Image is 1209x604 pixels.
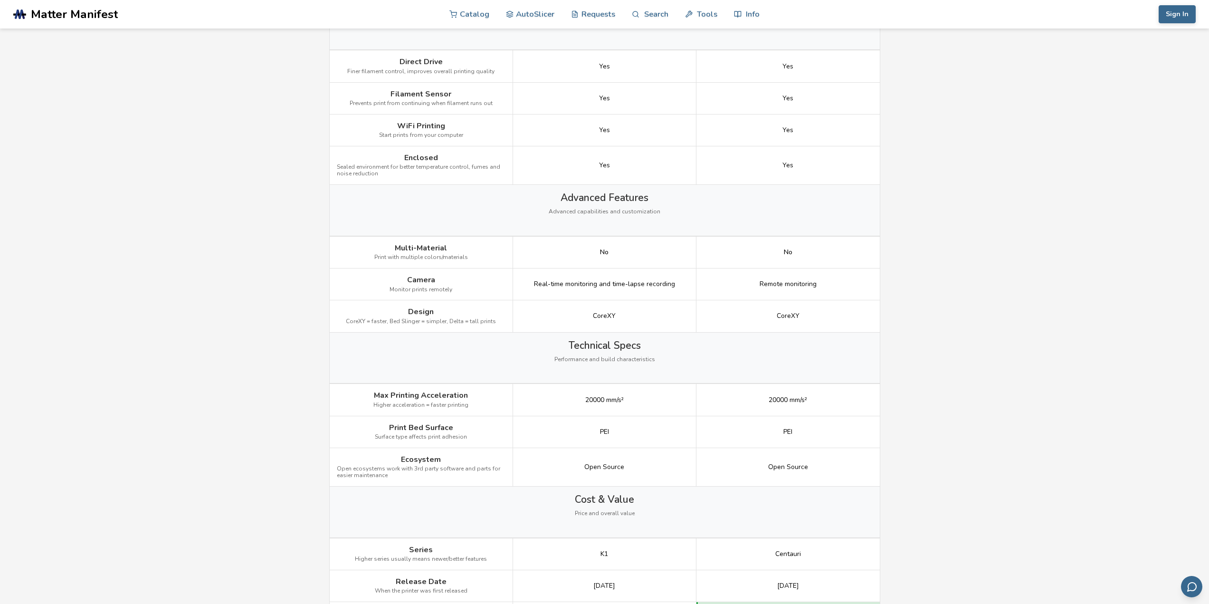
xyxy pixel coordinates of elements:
span: Filament Sensor [390,90,451,98]
span: Finer filament control, improves overall printing quality [347,68,495,75]
span: Remote monitoring [760,280,817,288]
span: Yes [599,162,610,169]
span: Camera [407,276,435,284]
span: [DATE] [777,582,799,590]
span: K1 [600,550,608,558]
span: 20000 mm/s² [585,396,624,404]
span: Surface type affects print adhesion [375,434,467,441]
span: Price and overall value [575,510,635,517]
span: Yes [599,95,610,102]
span: Sealed environment for better temperature control, fumes and noise reduction [337,164,505,177]
span: Yes [599,63,610,70]
span: When the printer was first released [375,588,467,594]
div: No [784,249,792,256]
span: CoreXY [593,312,616,320]
span: Open Source [768,463,808,471]
span: Cost & Value [575,494,634,505]
span: Yes [782,63,793,70]
div: No [600,249,609,256]
span: Prevents print from continuing when filament runs out [350,100,493,107]
span: Real-time monitoring and time-lapse recording [534,280,675,288]
span: Yes [782,126,793,134]
span: PEI [600,428,609,436]
span: Print Bed Surface [389,423,453,432]
span: Open ecosystems work with 3rd party software and parts for easier maintenance [337,466,505,479]
span: Technical Specs [569,340,641,351]
span: Enclosed [404,153,438,162]
span: Max Printing Acceleration [374,391,468,400]
span: PEI [783,428,792,436]
span: Yes [782,95,793,102]
span: Design [408,307,434,316]
span: CoreXY [777,312,800,320]
span: Multi-Material [395,244,447,252]
span: Print with multiple colors/materials [374,254,468,261]
span: Centauri [775,550,801,558]
span: Open Source [584,463,624,471]
span: Advanced Features [561,192,648,203]
span: Yes [599,126,610,134]
span: Monitor prints remotely [390,287,452,293]
span: Higher series usually means newer/better features [355,556,487,563]
span: 20000 mm/s² [769,396,807,404]
span: Start prints from your computer [379,132,463,139]
span: Series [409,546,433,554]
span: Matter Manifest [31,8,118,21]
span: Yes [782,162,793,169]
span: Advanced capabilities and customization [549,209,660,215]
span: Higher acceleration = faster printing [373,402,468,409]
span: CoreXY = faster, Bed Slinger = simpler, Delta = tall prints [346,318,496,325]
span: [DATE] [593,582,615,590]
button: Sign In [1159,5,1196,23]
span: User-friendly features and ease of operation [546,23,664,29]
span: Ecosystem [401,455,441,464]
span: Performance and build characteristics [554,356,655,363]
button: Send feedback via email [1181,576,1202,597]
span: WiFi Printing [397,122,445,130]
span: Direct Drive [400,58,443,66]
span: Release Date [396,577,447,586]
